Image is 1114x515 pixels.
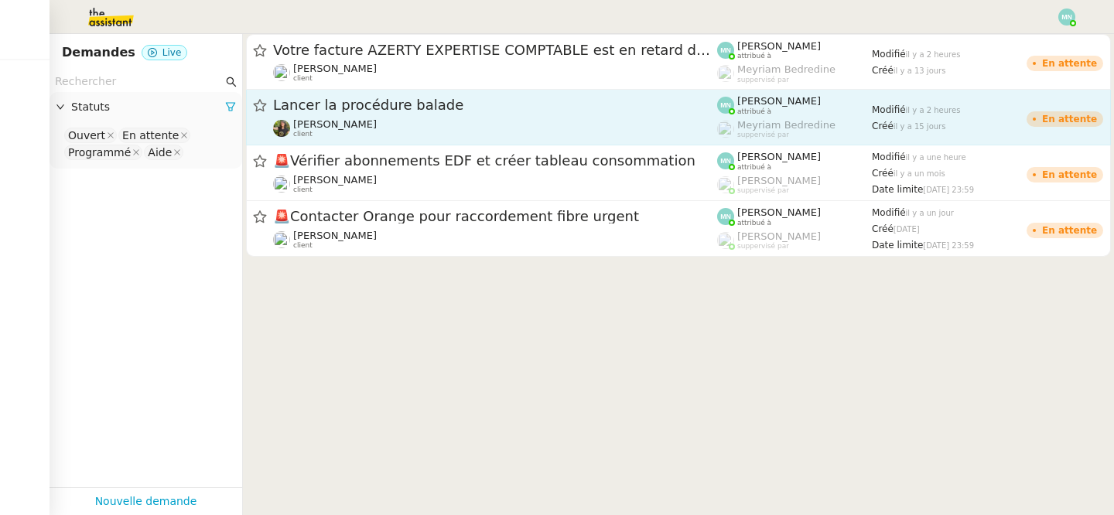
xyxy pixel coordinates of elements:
div: En attente [1042,226,1097,235]
nz-select-item: Programmé [64,145,142,160]
img: users%2FoFdbodQ3TgNoWt9kP3GXAs5oaCq1%2Favatar%2Fprofile-pic.png [717,232,734,249]
app-user-label: suppervisé par [717,63,872,84]
span: Vérifier abonnements EDF et créer tableau consommation [273,154,717,168]
span: il y a 15 jours [894,122,946,131]
span: il y a un jour [906,209,954,217]
div: Ouvert [68,128,105,142]
nz-select-item: Ouvert [64,128,117,143]
img: svg [717,97,734,114]
app-user-detailed-label: client [273,118,717,138]
app-user-label: attribué à [717,40,872,60]
span: Modifié [872,49,906,60]
app-user-label: attribué à [717,206,872,227]
div: Statuts [50,92,242,122]
div: En attente [122,128,179,142]
img: users%2FrxcTinYCQST3nt3eRyMgQ024e422%2Favatar%2Fa0327058c7192f72952294e6843542370f7921c3.jpg [273,64,290,81]
span: [PERSON_NAME] [737,151,821,162]
span: [PERSON_NAME] [737,230,821,242]
span: attribué à [737,107,771,116]
span: [PERSON_NAME] [293,174,377,186]
app-user-label: attribué à [717,151,872,171]
img: svg [717,208,734,225]
nz-select-item: En attente [118,128,190,143]
img: 59e8fd3f-8fb3-40bf-a0b4-07a768509d6a [273,120,290,137]
span: Créé [872,121,894,131]
span: Date limite [872,240,923,251]
span: [PERSON_NAME] [737,40,821,52]
span: Meyriam Bedredine [737,63,835,75]
span: Date limite [872,184,923,195]
span: il y a 2 heures [906,50,961,59]
span: suppervisé par [737,131,789,139]
span: il y a un mois [894,169,945,178]
span: client [293,74,313,83]
span: 🚨 [273,208,290,224]
span: il y a 13 jours [894,67,946,75]
span: attribué à [737,163,771,172]
span: suppervisé par [737,76,789,84]
a: Nouvelle demande [95,493,197,510]
span: Modifié [872,104,906,115]
span: client [293,130,313,138]
app-user-label: suppervisé par [717,119,872,139]
span: [PERSON_NAME] [737,95,821,107]
img: svg [1058,9,1075,26]
app-user-label: suppervisé par [717,230,872,251]
img: users%2FoFdbodQ3TgNoWt9kP3GXAs5oaCq1%2Favatar%2Fprofile-pic.png [717,176,734,193]
span: [DATE] [894,225,920,234]
span: il y a une heure [906,153,966,162]
span: Lancer la procédure balade [273,98,717,112]
img: users%2FW7e7b233WjXBv8y9FJp8PJv22Cs1%2Favatar%2F21b3669d-5595-472e-a0ea-de11407c45ae [273,231,290,248]
span: Live [162,47,182,58]
span: [PERSON_NAME] [737,175,821,186]
span: suppervisé par [737,242,789,251]
span: Meyriam Bedredine [737,119,835,131]
span: [DATE] 23:59 [923,241,974,250]
span: il y a 2 heures [906,106,961,114]
app-user-detailed-label: client [273,230,717,250]
span: Créé [872,65,894,76]
app-user-label: suppervisé par [717,175,872,195]
div: Programmé [68,145,131,159]
div: Aide [148,145,172,159]
app-user-detailed-label: client [273,63,717,83]
span: suppervisé par [737,186,789,195]
img: users%2FW7e7b233WjXBv8y9FJp8PJv22Cs1%2Favatar%2F21b3669d-5595-472e-a0ea-de11407c45ae [273,176,290,193]
span: 🚨 [273,152,290,169]
span: Statuts [71,98,225,116]
span: [PERSON_NAME] [293,63,377,74]
span: Votre facture AZERTY EXPERTISE COMPTABLE est en retard de 14 jours [273,43,717,57]
nz-page-header-title: Demandes [62,42,135,63]
img: svg [717,152,734,169]
input: Rechercher [55,73,223,90]
app-user-label: attribué à [717,95,872,115]
div: En attente [1042,59,1097,68]
span: Créé [872,168,894,179]
img: svg [717,42,734,59]
span: Modifié [872,207,906,218]
span: Contacter Orange pour raccordement fibre urgent [273,210,717,223]
span: Créé [872,223,894,234]
span: [PERSON_NAME] [293,230,377,241]
span: attribué à [737,52,771,60]
span: [PERSON_NAME] [737,206,821,218]
span: [PERSON_NAME] [293,118,377,130]
img: users%2FaellJyylmXSg4jqeVbanehhyYJm1%2Favatar%2Fprofile-pic%20(4).png [717,121,734,138]
nz-select-item: Aide [144,145,183,160]
span: Modifié [872,152,906,162]
app-user-detailed-label: client [273,174,717,194]
div: En attente [1042,114,1097,124]
span: client [293,241,313,250]
span: attribué à [737,219,771,227]
span: client [293,186,313,194]
div: En attente [1042,170,1097,179]
img: users%2FaellJyylmXSg4jqeVbanehhyYJm1%2Favatar%2Fprofile-pic%20(4).png [717,65,734,82]
span: [DATE] 23:59 [923,186,974,194]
